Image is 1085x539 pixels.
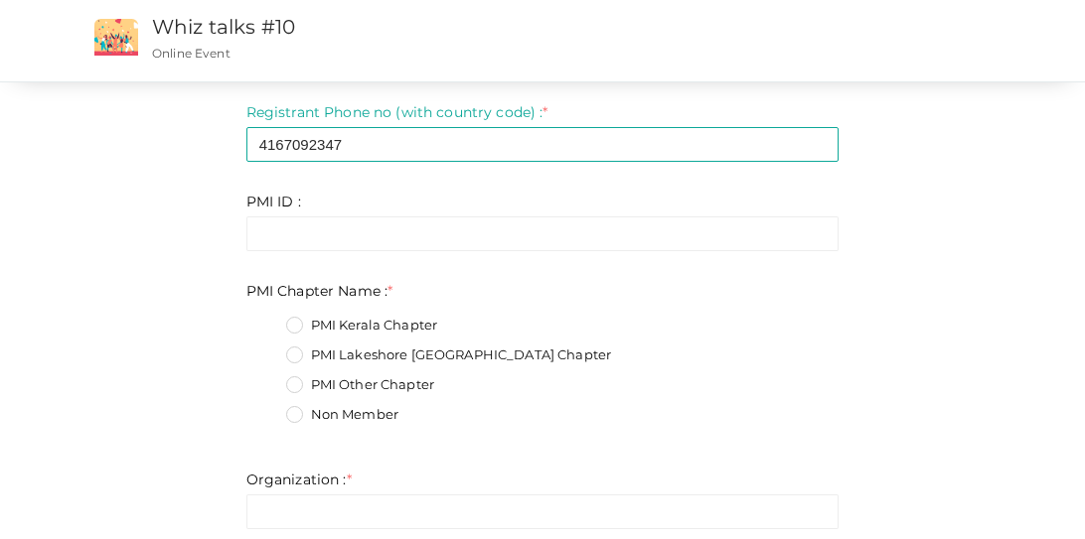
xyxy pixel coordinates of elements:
[152,45,695,62] p: Online Event
[246,192,301,211] label: PMI ID :
[286,316,438,336] label: PMI Kerala Chapter
[246,281,393,301] label: PMI Chapter Name :
[152,15,295,39] a: Whiz talks #10
[286,405,398,425] label: Non Member
[246,127,840,162] input: Enter registrant phone no here.
[286,375,434,395] label: PMI Other Chapter
[94,19,138,56] img: event2.png
[246,470,352,489] label: Organization :
[286,345,611,365] label: PMI Lakeshore [GEOGRAPHIC_DATA] Chapter
[246,102,548,122] label: Registrant Phone no (with country code) :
